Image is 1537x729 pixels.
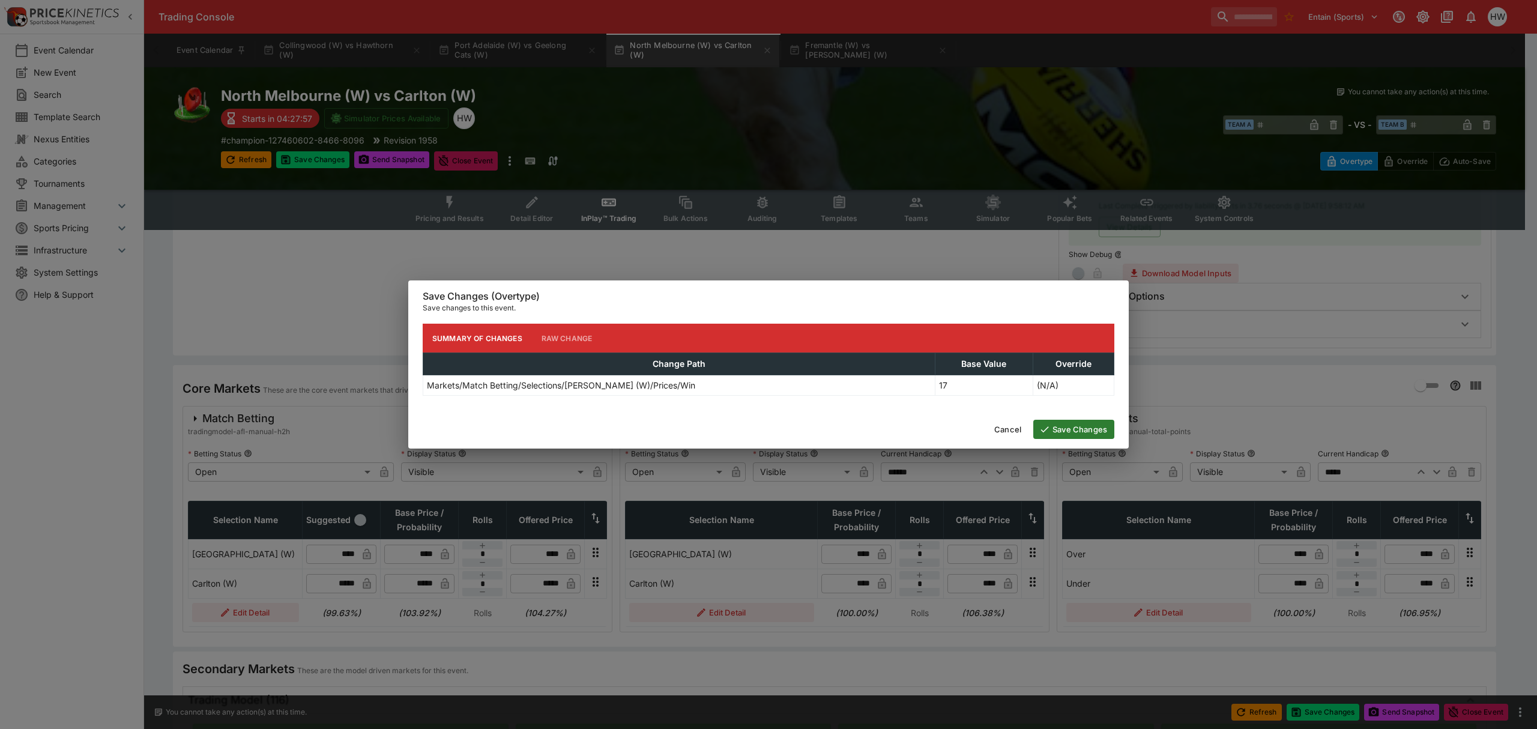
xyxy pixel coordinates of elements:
button: Summary of Changes [423,324,532,352]
p: Save changes to this event. [423,302,1114,314]
td: (N/A) [1033,375,1114,396]
h6: Save Changes (Overtype) [423,290,1114,303]
th: Override [1033,353,1114,375]
button: Save Changes [1033,420,1114,439]
td: 17 [935,375,1033,396]
button: Raw Change [532,324,602,352]
p: Markets/Match Betting/Selections/[PERSON_NAME] (W)/Prices/Win [427,379,695,392]
button: Cancel [987,420,1028,439]
th: Change Path [423,353,935,375]
th: Base Value [935,353,1033,375]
